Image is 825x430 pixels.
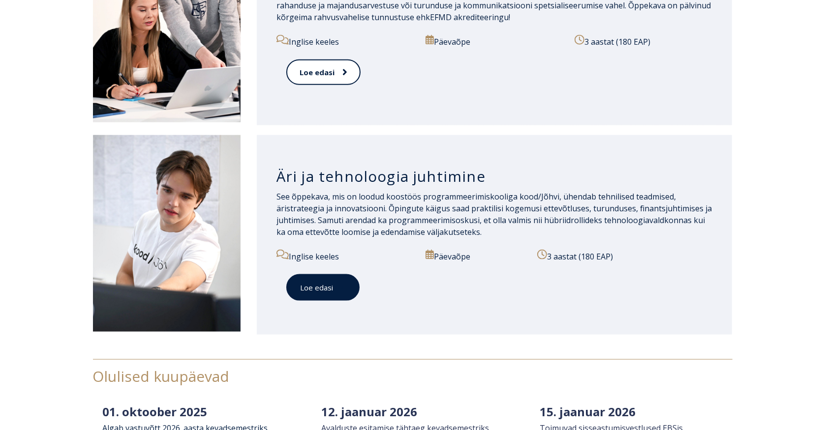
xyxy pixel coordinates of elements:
p: 3 aastat (180 EAP) [575,35,712,48]
p: Inglise keeles [276,250,414,262]
p: See õppekava, mis on loodud koostöös programmeerimiskooliga kood/Jõhvi, ühendab tehnilised teadmi... [276,191,713,238]
span: 01. oktoober 2025 [103,403,208,420]
span: 15. jaanuar 2026 [540,403,636,420]
h3: Äri ja tehnoloogia juhtimine [276,167,713,186]
p: Päevaõpe [426,250,526,262]
a: Loe edasi [286,59,361,86]
span: 12. jaanuar 2026 [321,403,417,420]
span: Olulised kuupäevad [93,366,230,386]
p: 3 aastat (180 EAP) [537,250,712,262]
p: Inglise keeles [276,35,414,48]
img: Äri ja tehnoloogia juhtimine [93,135,241,332]
p: Päevaõpe [426,35,563,48]
a: Loe edasi [286,274,360,301]
a: EFMD akrediteeringu [430,12,509,23]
